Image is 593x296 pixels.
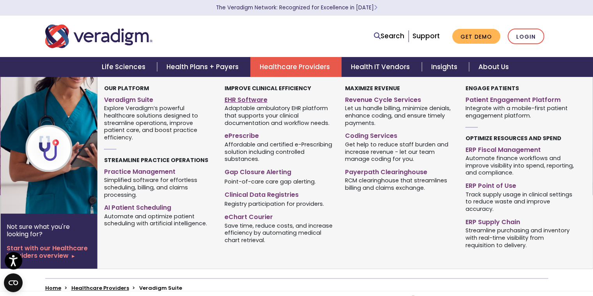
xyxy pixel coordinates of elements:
[465,215,574,226] a: ERP Supply Chain
[225,210,333,221] a: eChart Courier
[452,29,500,44] a: Get Demo
[225,188,333,199] a: Clinical Data Registries
[225,129,333,140] a: ePrescribe
[465,84,519,92] strong: Engage Patients
[7,223,91,238] p: Not sure what you're looking for?
[225,221,333,244] span: Save time, reduce costs, and increase efficiency by automating medical chart retrieval.
[104,84,149,92] strong: Our Platform
[45,23,152,49] img: Veradigm logo
[104,201,213,212] a: AI Patient Scheduling
[345,140,454,163] span: Get help to reduce staff burden and increase revenue - let our team manage coding for you.
[225,84,311,92] strong: Improve Clinical Efficiency
[374,31,404,41] a: Search
[225,165,333,177] a: Gap Closure Alerting
[508,29,544,45] a: Login
[374,4,377,11] span: Learn More
[225,104,333,127] span: Adaptable ambulatory EHR platform that supports your clinical documentation and workflow needs.
[345,104,454,127] span: Let us handle billing, minimize denials, enhance coding, and ensure timely payments.
[4,273,23,292] button: Open CMP widget
[465,226,574,249] span: Streamline purchasing and inventory with real-time visibility from requisition to delivery.
[345,165,454,177] a: Payerpath Clearinghouse
[45,284,61,292] a: Home
[104,104,213,141] span: Explore Veradigm’s powerful healthcare solutions designed to streamline operations, improve patie...
[469,57,518,77] a: About Us
[465,93,574,104] a: Patient Engagement Platform
[104,93,213,104] a: Veradigm Suite
[71,284,129,292] a: Healthcare Providers
[225,177,316,185] span: Point-of-care care gap alerting.
[465,190,574,213] span: Track supply usage in clinical settings to reduce waste and improve accuracy.
[465,154,574,177] span: Automate finance workflows and improve visibility into spend, reporting, and compliance.
[104,212,213,227] span: Automate and optimize patient scheduling with artificial intelligence.
[7,244,91,259] a: Start with our Healthcare Providers overview
[345,129,454,140] a: Coding Services
[465,143,574,154] a: ERP Fiscal Management
[465,179,574,190] a: ERP Point of Use
[412,31,440,41] a: Support
[345,84,400,92] strong: Maximize Revenue
[225,93,333,104] a: EHR Software
[104,176,213,199] span: Simplified software for effortless scheduling, billing, and claims processing.
[465,104,574,119] span: Integrate with a mobile-first patient engagement platform.
[92,57,157,77] a: Life Sciences
[342,57,421,77] a: Health IT Vendors
[345,177,454,192] span: RCM clearinghouse that streamlines billing and claims exchange.
[225,200,324,208] span: Registry participation for providers.
[465,134,561,142] strong: Optimize Resources and Spend
[225,140,333,163] span: Affordable and certified e-Prescribing solution including controlled substances.
[216,4,377,11] a: The Veradigm Network: Recognized for Excellence in [DATE]Learn More
[0,77,126,214] img: Healthcare Provider
[250,57,342,77] a: Healthcare Providers
[422,57,469,77] a: Insights
[157,57,250,77] a: Health Plans + Payers
[345,93,454,104] a: Revenue Cycle Services
[104,156,208,164] strong: Streamline Practice Operations
[444,240,584,287] iframe: Drift Chat Widget
[104,165,213,176] a: Practice Management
